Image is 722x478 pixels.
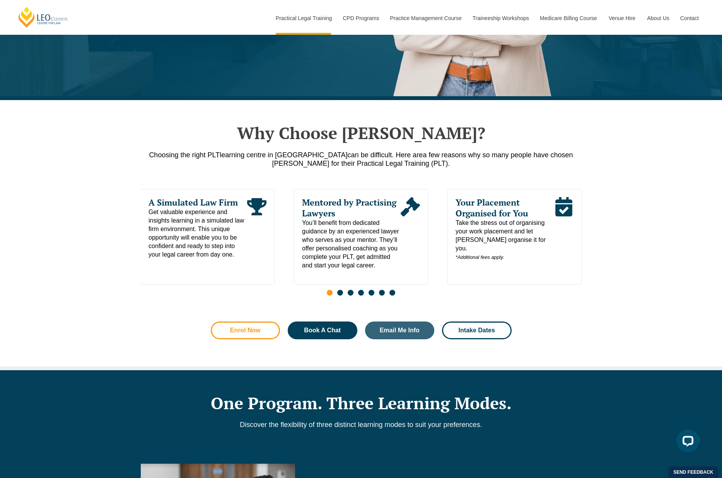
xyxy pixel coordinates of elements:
[140,189,275,285] div: 1 / 7
[554,197,573,262] div: Read More
[348,290,353,296] span: Go to slide 3
[401,197,420,270] div: Read More
[389,290,395,296] span: Go to slide 7
[211,322,280,339] a: Enrol Now
[327,290,333,296] span: Go to slide 1
[220,151,347,159] span: learning centre in [GEOGRAPHIC_DATA]
[369,290,374,296] span: Go to slide 5
[348,151,423,159] span: can be difficult. Here are
[442,322,512,339] a: Intake Dates
[384,2,467,35] a: Practice Management Course
[141,123,582,143] h2: Why Choose [PERSON_NAME]?
[603,2,641,35] a: Venue Hire
[456,197,554,219] span: Your Placement Organised for You
[380,327,420,333] span: Email Me Info
[337,290,343,296] span: Go to slide 2
[148,197,247,208] span: A Simulated Law Firm
[641,2,674,35] a: About Us
[670,426,703,459] iframe: LiveChat chat widget
[379,290,385,296] span: Go to slide 6
[337,2,384,35] a: CPD Programs
[288,322,357,339] a: Book A Chat
[534,2,603,35] a: Medicare Billing Course
[141,393,582,413] h2: One Program. Three Learning Modes.
[302,197,401,219] span: Mentored by Practising Lawyers
[141,420,582,429] p: Discover the flexibility of three distinct learning modes to suit your preferences.
[230,327,261,333] span: Enrol Now
[247,197,266,259] div: Read More
[447,189,582,285] div: 3 / 7
[141,151,582,168] p: a few reasons why so many people have chosen [PERSON_NAME] for their Practical Legal Training (PLT).
[467,2,534,35] a: Traineeship Workshops
[294,189,428,285] div: 2 / 7
[365,322,435,339] a: Email Me Info
[674,2,705,35] a: Contact
[17,6,69,28] a: [PERSON_NAME] Centre for Law
[456,219,554,262] span: Take the stress out of organising your work placement and let [PERSON_NAME] organise it for you.
[141,189,582,300] div: Slides
[148,208,247,259] span: Get valuable experience and insights learning in a simulated law firm environment. This unique op...
[270,2,337,35] a: Practical Legal Training
[149,151,220,159] span: Choosing the right PLT
[459,327,495,333] span: Intake Dates
[304,327,341,333] span: Book A Chat
[456,254,504,260] em: *Additional fees apply.
[302,219,401,270] span: You’ll benefit from dedicated guidance by an experienced lawyer who serves as your mentor. They’l...
[358,290,364,296] span: Go to slide 4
